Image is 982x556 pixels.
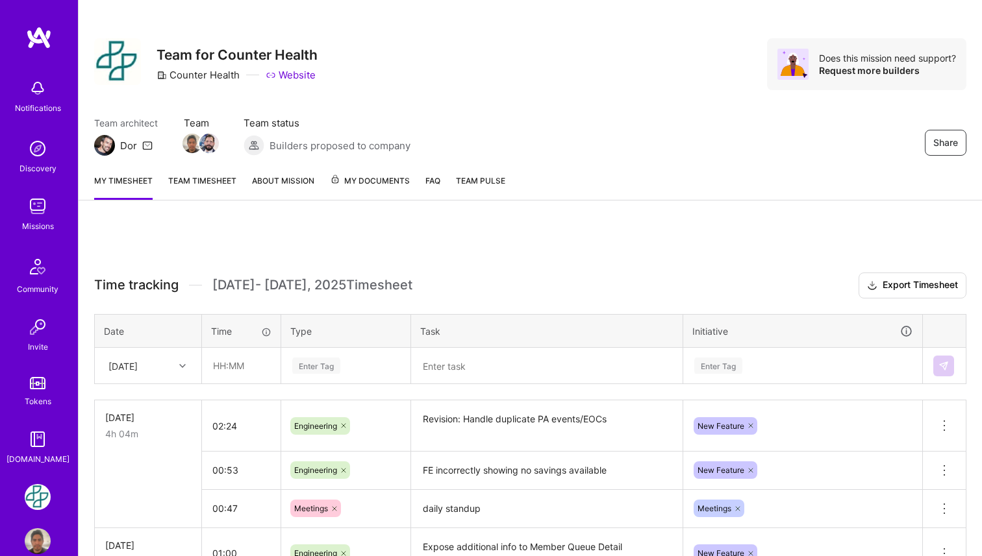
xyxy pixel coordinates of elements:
th: Date [95,314,202,348]
input: HH:MM [203,348,280,383]
i: icon Chevron [179,363,186,369]
th: Type [281,314,411,348]
textarea: FE incorrectly showing no savings available [412,453,681,489]
span: Team status [244,116,410,130]
a: Team Member Avatar [184,132,201,154]
span: Time tracking [94,277,179,293]
div: Missions [22,219,54,233]
span: Team Pulse [456,176,505,186]
span: Share [933,136,958,149]
a: User Avatar [21,528,54,554]
img: logo [26,26,52,49]
span: Builders proposed to company [270,139,410,152]
img: Counter Health: Team for Counter Health [25,484,51,510]
img: discovery [25,136,51,162]
img: User Avatar [25,528,51,554]
input: HH:MM [202,491,281,526]
input: HH:MM [202,453,281,487]
img: Company Logo [94,38,141,85]
textarea: Revision: Handle duplicate PA events/EOCs [412,402,681,450]
a: Team Pulse [456,174,505,200]
span: New Feature [698,421,744,431]
div: Does this mission need support? [819,52,956,64]
div: Notifications [15,101,61,115]
textarea: daily standup [412,491,681,527]
img: Invite [25,314,51,340]
a: My timesheet [94,174,153,200]
a: Website [266,68,316,82]
span: Engineering [294,465,337,475]
div: [DATE] [105,538,191,552]
div: Enter Tag [292,356,340,376]
div: Request more builders [819,64,956,77]
div: Counter Health [157,68,240,82]
span: Team architect [94,116,158,130]
div: Community [17,282,58,296]
i: icon CompanyGray [157,70,167,80]
div: [DATE] [105,411,191,424]
img: Team Member Avatar [183,134,202,153]
img: bell [25,75,51,101]
a: FAQ [425,174,440,200]
div: 4h 04m [105,427,191,441]
button: Export Timesheet [859,272,966,298]
th: Task [411,314,683,348]
span: Meetings [698,503,731,513]
img: tokens [30,377,45,389]
h3: Team for Counter Health [157,47,318,63]
a: Team timesheet [168,174,236,200]
div: [DATE] [108,359,138,372]
span: Team [184,116,218,130]
div: Invite [28,340,48,354]
div: [DOMAIN_NAME] [6,452,69,466]
a: My Documents [330,174,410,200]
div: Enter Tag [694,356,742,376]
div: Initiative [692,324,913,339]
div: Discovery [19,162,57,175]
i: icon Mail [142,140,153,151]
span: My Documents [330,174,410,188]
span: [DATE] - [DATE] , 2025 Timesheet [212,277,412,293]
span: Meetings [294,503,328,513]
span: New Feature [698,465,744,475]
a: Team Member Avatar [201,132,218,154]
img: teamwork [25,193,51,219]
img: Team Member Avatar [199,134,219,153]
i: icon Download [867,279,877,293]
img: Submit [938,361,949,371]
button: Share [925,130,966,156]
div: Dor [120,139,137,152]
img: Team Architect [94,135,115,156]
img: Community [22,251,53,282]
span: Engineering [294,421,337,431]
div: Time [211,324,271,338]
input: HH:MM [202,409,281,443]
img: Builders proposed to company [244,135,264,156]
img: guide book [25,426,51,452]
div: Tokens [25,394,51,408]
a: About Mission [252,174,314,200]
a: Counter Health: Team for Counter Health [21,484,54,510]
img: Avatar [777,49,809,80]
